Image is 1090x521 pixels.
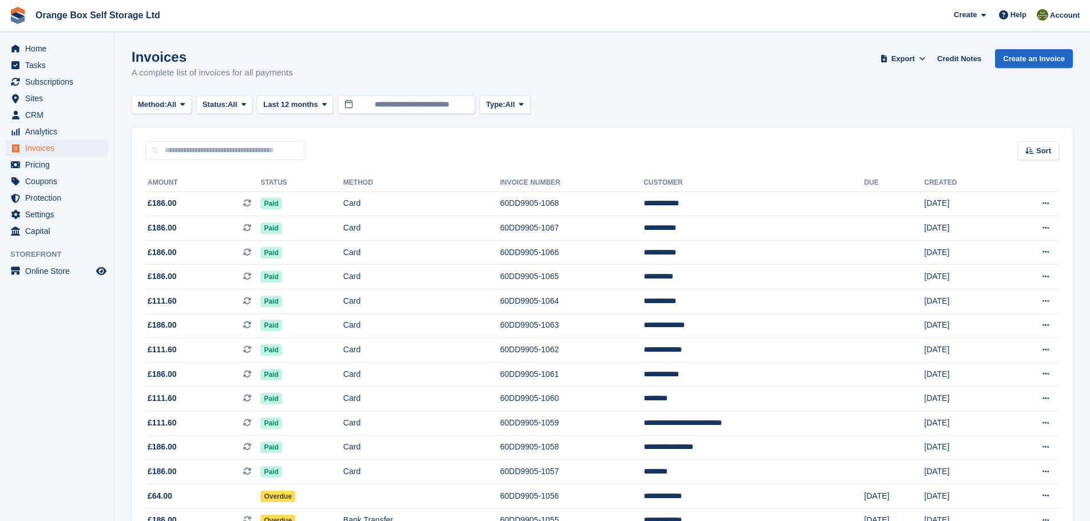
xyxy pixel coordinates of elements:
[25,263,94,279] span: Online Store
[644,174,865,192] th: Customer
[995,49,1073,68] a: Create an Invoice
[878,49,928,68] button: Export
[94,264,108,278] a: Preview store
[31,6,165,25] a: Orange Box Self Storage Ltd
[1010,9,1026,21] span: Help
[260,222,282,234] span: Paid
[9,7,26,24] img: stora-icon-8386f47178a22dfd0bd8f6a31ec36ba5ce8667c1dd55bd0f319d3a0aa187defe.svg
[148,246,177,258] span: £186.00
[924,387,1002,411] td: [DATE]
[260,417,282,429] span: Paid
[500,265,644,289] td: 60DD9905-1065
[1036,145,1051,157] span: Sort
[203,99,228,110] span: Status:
[25,41,94,57] span: Home
[25,206,94,222] span: Settings
[228,99,237,110] span: All
[25,74,94,90] span: Subscriptions
[148,368,177,380] span: £186.00
[924,362,1002,387] td: [DATE]
[500,460,644,484] td: 60DD9905-1057
[343,313,500,338] td: Card
[500,289,644,314] td: 60DD9905-1064
[148,466,177,478] span: £186.00
[924,174,1002,192] th: Created
[343,265,500,289] td: Card
[924,240,1002,265] td: [DATE]
[148,197,177,209] span: £186.00
[25,223,94,239] span: Capital
[6,41,108,57] a: menu
[6,90,108,106] a: menu
[6,173,108,189] a: menu
[343,460,500,484] td: Card
[148,490,172,502] span: £64.00
[500,338,644,363] td: 60DD9905-1062
[25,173,94,189] span: Coupons
[260,247,282,258] span: Paid
[148,441,177,453] span: £186.00
[500,216,644,241] td: 60DD9905-1067
[1050,10,1080,21] span: Account
[343,240,500,265] td: Card
[1037,9,1048,21] img: Pippa White
[891,53,915,65] span: Export
[343,435,500,460] td: Card
[500,362,644,387] td: 60DD9905-1061
[148,417,177,429] span: £111.60
[132,66,293,79] p: A complete list of invoices for all payments
[260,344,282,356] span: Paid
[343,174,500,192] th: Method
[148,295,177,307] span: £111.60
[260,271,282,283] span: Paid
[6,157,108,173] a: menu
[924,289,1002,314] td: [DATE]
[138,99,167,110] span: Method:
[25,90,94,106] span: Sites
[343,387,500,411] td: Card
[933,49,986,68] a: Credit Notes
[924,484,1002,508] td: [DATE]
[6,107,108,123] a: menu
[260,491,295,502] span: Overdue
[167,99,177,110] span: All
[6,206,108,222] a: menu
[148,392,177,404] span: £111.60
[132,96,192,114] button: Method: All
[500,387,644,411] td: 60DD9905-1060
[6,190,108,206] a: menu
[500,174,644,192] th: Invoice Number
[6,140,108,156] a: menu
[10,249,114,260] span: Storefront
[260,442,282,453] span: Paid
[6,124,108,140] a: menu
[260,320,282,331] span: Paid
[924,411,1002,436] td: [DATE]
[196,96,252,114] button: Status: All
[924,313,1002,338] td: [DATE]
[148,271,177,283] span: £186.00
[500,411,644,436] td: 60DD9905-1059
[924,338,1002,363] td: [DATE]
[924,192,1002,216] td: [DATE]
[343,411,500,436] td: Card
[6,223,108,239] a: menu
[343,289,500,314] td: Card
[954,9,977,21] span: Create
[343,338,500,363] td: Card
[148,344,177,356] span: £111.60
[500,484,644,508] td: 60DD9905-1056
[145,174,260,192] th: Amount
[260,174,343,192] th: Status
[25,107,94,123] span: CRM
[260,198,282,209] span: Paid
[148,319,177,331] span: £186.00
[500,435,644,460] td: 60DD9905-1058
[864,484,924,508] td: [DATE]
[505,99,515,110] span: All
[6,74,108,90] a: menu
[343,216,500,241] td: Card
[260,296,282,307] span: Paid
[500,192,644,216] td: 60DD9905-1068
[263,99,318,110] span: Last 12 months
